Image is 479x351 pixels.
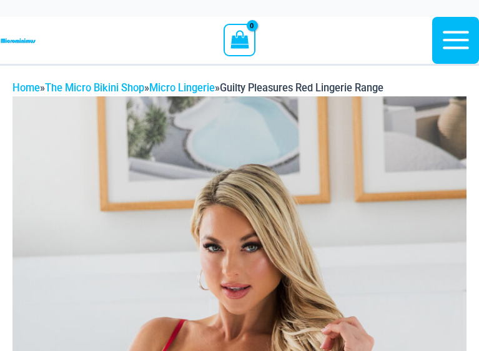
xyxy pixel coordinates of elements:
a: View Shopping Cart, empty [224,24,255,56]
a: Home [12,82,40,94]
a: The Micro Bikini Shop [45,82,144,94]
span: Guilty Pleasures Red Lingerie Range [220,82,383,94]
a: Micro Lingerie [149,82,215,94]
span: » » » [12,82,383,94]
